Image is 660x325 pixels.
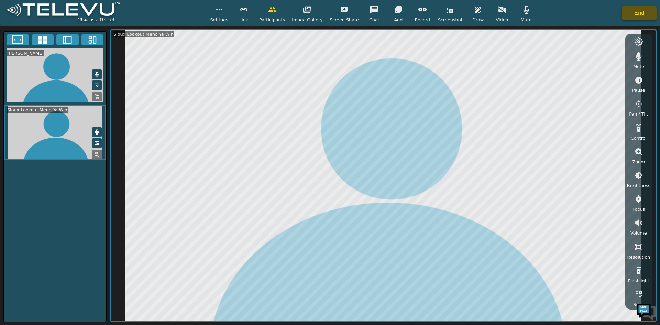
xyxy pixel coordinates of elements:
[438,17,463,23] span: Screenshot
[369,17,379,23] span: Chat
[92,80,102,90] button: Picture in Picture
[36,36,115,45] div: Chat with us now
[415,17,430,23] span: Record
[40,87,95,156] span: We're online!
[56,34,79,45] button: Two Window Medium
[7,34,29,45] button: Fullscreen
[92,127,102,137] button: Mute
[3,188,131,212] textarea: Type your message and hit 'Enter'
[394,17,403,23] span: Add
[292,17,323,23] span: Image Gallery
[330,17,359,23] span: Screen Share
[92,69,102,79] button: Mute
[629,111,648,117] span: Pan / Tilt
[32,34,54,45] button: 4x4
[81,34,104,45] button: Three Window Medium
[631,135,647,141] span: Control
[92,92,102,101] button: Replace Feed
[627,182,650,189] span: Brightness
[630,230,647,236] span: Volume
[636,301,657,322] img: Chat Widget
[113,31,174,37] div: Sioux Lookout Meno Ya Win
[633,63,644,70] span: Mute
[239,17,248,23] span: Link
[632,206,645,213] span: Focus
[622,6,657,20] button: End
[7,50,44,56] div: [PERSON_NAME]
[92,138,102,148] button: Picture in Picture
[632,87,645,94] span: Pause
[12,32,29,49] img: d_736959983_company_1615157101543_736959983
[472,17,484,23] span: Draw
[628,278,649,284] span: Flashlight
[520,17,531,23] span: Mute
[632,159,645,165] span: Zoom
[113,3,129,20] div: Minimize live chat window
[633,301,644,308] span: Scan
[7,107,68,113] div: Sioux Lookout Meno Ya Win
[496,17,508,23] span: Video
[627,254,650,260] span: Resolution
[92,150,102,159] button: Replace Feed
[210,17,228,23] span: Settings
[259,17,285,23] span: Participants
